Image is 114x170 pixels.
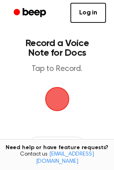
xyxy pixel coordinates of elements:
p: Tap to Record. [14,64,100,74]
a: [EMAIL_ADDRESS][DOMAIN_NAME] [36,152,94,164]
button: Recording History [30,137,83,150]
img: Beep Logo [45,87,69,111]
a: Log in [70,3,106,23]
h1: Record a Voice Note for Docs [14,38,100,58]
span: Contact us [5,151,109,165]
a: Beep [8,5,53,21]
